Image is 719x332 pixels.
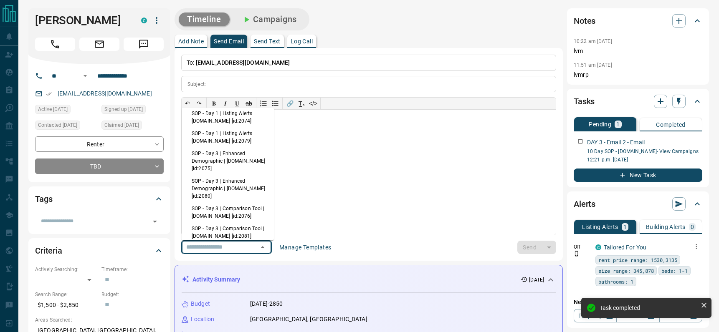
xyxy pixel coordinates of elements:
div: TBD [35,158,164,174]
div: Renter [35,136,164,152]
p: Building Alerts [646,224,686,230]
h1: [PERSON_NAME] [35,14,129,27]
p: Pending [589,121,611,127]
p: Areas Searched: [35,316,164,324]
p: lvmrp [574,70,702,79]
div: Tasks [574,91,702,111]
button: 🔗 [284,98,296,109]
span: Call [35,38,75,51]
div: Task completed [600,304,697,311]
p: Budget [191,299,210,308]
div: condos.ca [595,244,601,250]
svg: Push Notification Only [574,251,580,257]
button: 𝐔 [231,98,243,109]
p: 10:22 am [DATE] [574,38,612,44]
p: New Alert: [574,298,702,307]
span: bathrooms: 1 [598,277,633,286]
svg: Email Verified [46,91,52,97]
p: Log Call [291,38,313,44]
button: 𝐁 [208,98,220,109]
button: Numbered list [258,98,269,109]
span: rent price range: 1530,3135 [598,256,677,264]
p: Budget: [101,291,164,298]
li: SOP - Day 3 | Comparison Tool | [DOMAIN_NAME] [id:2076] [182,202,274,222]
p: 1 [616,121,620,127]
p: Send Email [214,38,244,44]
p: Subject: [187,80,206,88]
li: SOP - Day 3 | Enhanced Demographic | [DOMAIN_NAME] [id:2075] [182,147,274,175]
p: Search Range: [35,291,97,298]
p: Location [191,315,214,324]
button: </> [307,98,319,109]
p: Timeframe: [101,266,164,273]
div: Wed Aug 13 2025 [35,105,97,116]
h2: Criteria [35,244,62,257]
p: Actively Searching: [35,266,97,273]
p: lvm [574,47,702,55]
div: split button [517,241,556,254]
span: Contacted [DATE] [38,121,77,129]
li: SOP - Day 1 | Listing Alerts | [DOMAIN_NAME] [id:2079] [182,127,274,147]
div: Alerts [574,194,702,214]
li: SOP - Day 1 | Listing Alerts | [DOMAIN_NAME] [id:2074] [182,107,274,127]
span: 𝐔 [235,100,239,107]
p: DAY 3 - Email 2 - Email [587,138,645,147]
span: beds: 1-1 [661,267,688,275]
p: 12:21 p.m. [DATE] [587,156,702,163]
span: Email [79,38,119,51]
button: Campaigns [233,13,305,26]
button: ab [243,98,255,109]
p: To: [181,55,556,71]
h2: Notes [574,14,595,28]
button: Manage Templates [274,241,336,254]
p: Activity Summary [192,275,240,284]
p: Completed [656,122,686,128]
span: Claimed [DATE] [104,121,139,129]
span: size range: 345,878 [598,267,654,275]
button: Close [257,241,268,253]
p: $1,500 - $2,850 [35,298,97,312]
button: Open [80,71,90,81]
a: Tailored For You [604,244,646,251]
span: Active [DATE] [38,105,68,113]
span: Signed up [DATE] [104,105,143,113]
p: [DATE] [529,276,544,284]
p: 0 [691,224,694,230]
p: Send Text [254,38,281,44]
div: Activity Summary[DATE] [182,272,556,287]
div: Wed Aug 13 2025 [101,121,164,132]
p: [DATE]-2850 [250,299,283,308]
div: Tue Aug 12 2025 [101,105,164,116]
p: 1 [623,224,627,230]
div: Tags [35,189,164,209]
button: Bullet list [269,98,281,109]
button: Timeline [179,13,230,26]
p: [GEOGRAPHIC_DATA], [GEOGRAPHIC_DATA] [250,315,367,324]
p: Off [574,243,590,251]
p: Listing Alerts [582,224,618,230]
li: SOP - Day 3 | Comparison Tool | [DOMAIN_NAME] [id:2081] [182,222,274,242]
a: 10 Day SOP - [DOMAIN_NAME]- View Campaigns [587,148,699,154]
div: Criteria [35,241,164,261]
div: Fri Aug 15 2025 [35,121,97,132]
button: ↷ [193,98,205,109]
p: 11:51 am [DATE] [574,62,612,68]
p: Add Note [178,38,204,44]
h2: Tags [35,192,52,206]
div: condos.ca [141,18,147,23]
h2: Tasks [574,95,595,108]
a: [EMAIL_ADDRESS][DOMAIN_NAME] [58,90,152,97]
button: T̲ₓ [296,98,307,109]
a: Property [574,309,617,322]
li: SOP - Day 3 | Enhanced Demographic | [DOMAIN_NAME] [id:2080] [182,175,274,202]
span: Message [124,38,164,51]
button: Open [149,216,161,227]
button: 𝑰 [220,98,231,109]
span: [EMAIL_ADDRESS][DOMAIN_NAME] [196,59,290,66]
div: Notes [574,11,702,31]
button: New Task [574,169,702,182]
button: ↶ [182,98,193,109]
s: ab [246,100,252,107]
h2: Alerts [574,197,595,211]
